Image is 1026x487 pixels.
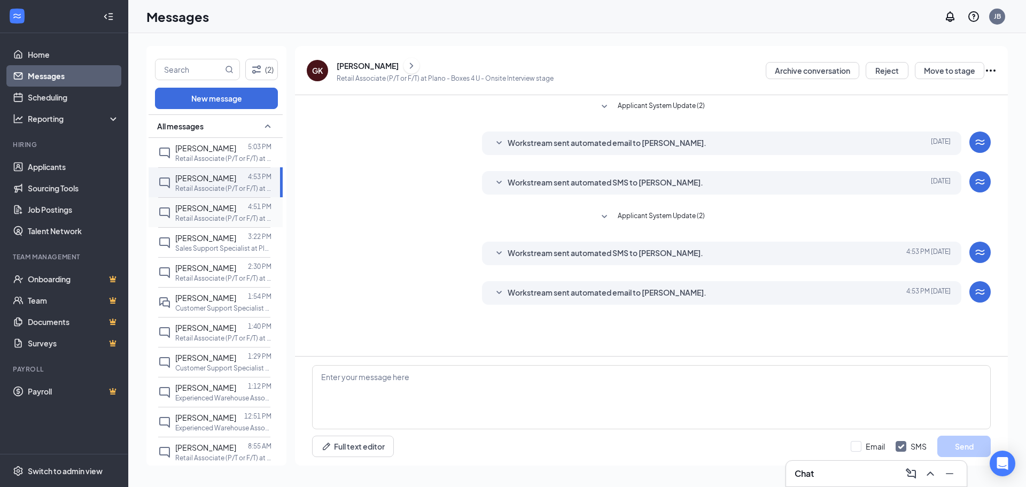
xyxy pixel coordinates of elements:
[250,63,263,76] svg: Filter
[175,353,236,362] span: [PERSON_NAME]
[598,211,705,223] button: SmallChevronDownApplicant System Update (2)
[175,334,271,343] p: Retail Associate (P/T or F/T) at Plano - Boxes 4 U
[28,381,119,402] a: PayrollCrown
[406,59,417,72] svg: ChevronRight
[158,296,171,309] svg: DoubleChat
[598,101,611,113] svg: SmallChevronDown
[906,287,951,299] span: [DATE] 4:53 PM
[248,262,271,271] p: 2:30 PM
[175,423,271,432] p: Experienced Warehouse Associate at [GEOGRAPHIC_DATA] 4 U
[943,467,956,480] svg: Minimize
[337,60,399,71] div: [PERSON_NAME]
[13,466,24,476] svg: Settings
[261,120,274,133] svg: SmallChevronUp
[508,287,706,299] span: Workstream sent automated email to [PERSON_NAME].
[158,326,171,339] svg: ChatInactive
[508,137,706,150] span: Workstream sent automated email to [PERSON_NAME].
[155,88,278,109] button: New message
[28,156,119,177] a: Applicants
[493,287,506,299] svg: SmallChevronDown
[175,143,236,153] span: [PERSON_NAME]
[158,386,171,399] svg: ChatInactive
[321,441,332,452] svg: Pen
[984,64,997,77] svg: Ellipses
[598,101,705,113] button: SmallChevronDownApplicant System Update (2)
[248,352,271,361] p: 1:29 PM
[157,121,204,132] span: All messages
[795,468,814,480] h3: Chat
[175,304,271,313] p: Customer Support Specialist at Plano - Boxes 4 U
[175,274,271,283] p: Retail Associate (P/T or F/T) at Plano - Boxes 4 U
[175,443,236,452] span: [PERSON_NAME]
[248,172,271,181] p: 4:53 PM
[175,383,236,392] span: [PERSON_NAME]
[903,465,920,482] button: ComposeMessage
[175,233,236,243] span: [PERSON_NAME]
[13,113,24,124] svg: Analysis
[13,140,117,149] div: Hiring
[28,333,119,354] a: SurveysCrown
[508,176,703,189] span: Workstream sent automated SMS to [PERSON_NAME].
[967,10,980,23] svg: QuestionInfo
[312,65,323,76] div: GK
[158,146,171,159] svg: ChatInactive
[12,11,22,21] svg: WorkstreamLogo
[508,247,703,260] span: Workstream sent automated SMS to [PERSON_NAME].
[175,323,236,333] span: [PERSON_NAME]
[931,137,951,150] span: [DATE]
[974,175,986,188] svg: WorkstreamLogo
[158,446,171,459] svg: ChatInactive
[28,311,119,333] a: DocumentsCrown
[248,292,271,301] p: 1:54 PM
[158,416,171,429] svg: ChatInactive
[944,10,957,23] svg: Notifications
[28,199,119,220] a: Job Postings
[28,177,119,199] a: Sourcing Tools
[941,465,958,482] button: Minimize
[28,113,120,124] div: Reporting
[158,176,171,189] svg: ChatInactive
[248,382,271,391] p: 1:12 PM
[146,7,209,26] h1: Messages
[248,202,271,211] p: 4:51 PM
[248,442,271,451] p: 8:55 AM
[905,467,918,480] svg: ComposeMessage
[493,137,506,150] svg: SmallChevronDown
[156,59,223,80] input: Search
[598,211,611,223] svg: SmallChevronDown
[924,467,937,480] svg: ChevronUp
[158,206,171,219] svg: ChatInactive
[28,290,119,311] a: TeamCrown
[493,247,506,260] svg: SmallChevronDown
[175,214,271,223] p: Retail Associate (P/T or F/T) at Plano - Boxes 4 U
[28,87,119,108] a: Scheduling
[175,293,236,303] span: [PERSON_NAME]
[245,59,278,80] button: Filter (2)
[403,58,419,74] button: ChevronRight
[28,466,103,476] div: Switch to admin view
[28,44,119,65] a: Home
[248,322,271,331] p: 1:40 PM
[618,101,705,113] span: Applicant System Update (2)
[915,62,984,79] button: Move to stage
[931,176,951,189] span: [DATE]
[244,412,271,421] p: 12:51 PM
[974,246,986,259] svg: WorkstreamLogo
[175,173,236,183] span: [PERSON_NAME]
[175,364,271,373] p: Customer Support Specialist at Plano - Boxes 4 U
[175,244,271,253] p: Sales Support Specialist at Plano - Boxes 4 U
[28,268,119,290] a: OnboardingCrown
[922,465,939,482] button: ChevronUp
[175,453,271,462] p: Retail Associate (P/T or F/T) at Plano - Boxes 4 U
[906,247,951,260] span: [DATE] 4:53 PM
[158,236,171,249] svg: ChatInactive
[175,413,236,422] span: [PERSON_NAME]
[103,11,114,22] svg: Collapse
[248,142,271,151] p: 5:03 PM
[175,184,271,193] p: Retail Associate (P/T or F/T) at Plano - Boxes 4 U
[974,285,986,298] svg: WorkstreamLogo
[13,252,117,261] div: Team Management
[175,154,271,163] p: Retail Associate (P/T or F/T) at Plano - Boxes 4 U
[28,220,119,242] a: Talent Network
[248,232,271,241] p: 3:22 PM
